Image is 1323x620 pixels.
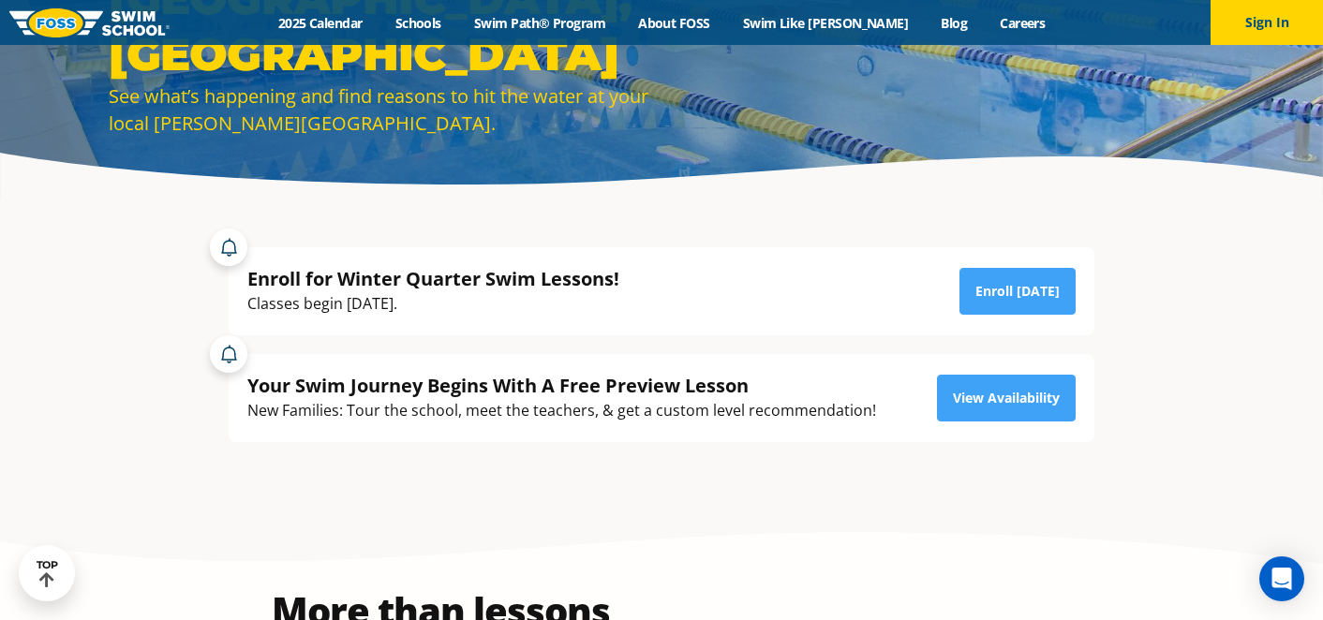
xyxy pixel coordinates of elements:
[726,14,925,32] a: Swim Like [PERSON_NAME]
[247,398,876,423] div: New Families: Tour the school, meet the teachers, & get a custom level recommendation!
[937,375,1076,421] a: View Availability
[261,14,379,32] a: 2025 Calendar
[925,14,984,32] a: Blog
[379,14,457,32] a: Schools
[109,82,652,137] div: See what’s happening and find reasons to hit the water at your local [PERSON_NAME][GEOGRAPHIC_DATA].
[37,559,58,588] div: TOP
[457,14,621,32] a: Swim Path® Program
[1259,556,1304,601] div: Open Intercom Messenger
[984,14,1062,32] a: Careers
[959,268,1076,315] a: Enroll [DATE]
[247,373,876,398] div: Your Swim Journey Begins With A Free Preview Lesson
[247,291,619,317] div: Classes begin [DATE].
[247,266,619,291] div: Enroll for Winter Quarter Swim Lessons!
[622,14,727,32] a: About FOSS
[9,8,170,37] img: FOSS Swim School Logo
